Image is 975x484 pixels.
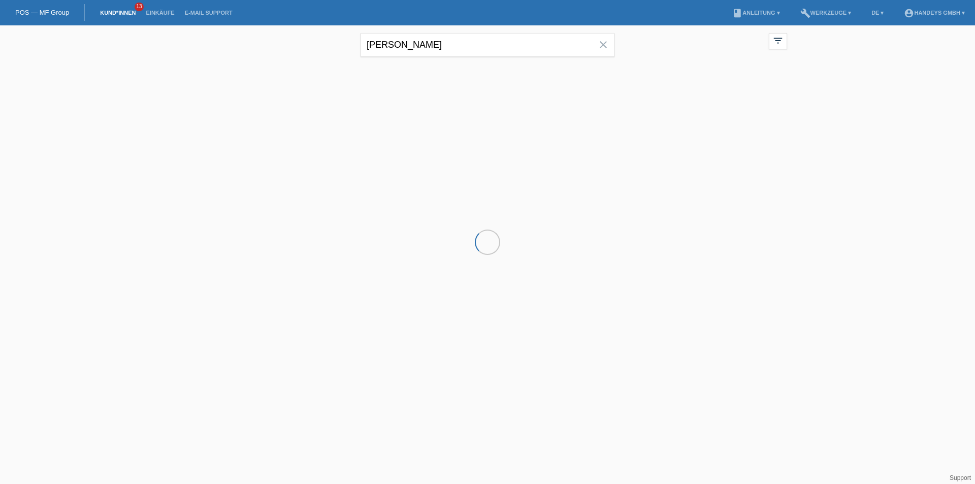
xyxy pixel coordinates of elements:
[795,10,857,16] a: buildWerkzeuge ▾
[180,10,238,16] a: E-Mail Support
[904,8,914,18] i: account_circle
[950,474,971,481] a: Support
[95,10,141,16] a: Kund*innen
[899,10,970,16] a: account_circleHandeys GmbH ▾
[597,39,609,51] i: close
[135,3,144,11] span: 13
[727,10,785,16] a: bookAnleitung ▾
[866,10,889,16] a: DE ▾
[732,8,742,18] i: book
[141,10,179,16] a: Einkäufe
[15,9,69,16] a: POS — MF Group
[361,33,614,57] input: Suche...
[772,35,784,46] i: filter_list
[800,8,810,18] i: build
